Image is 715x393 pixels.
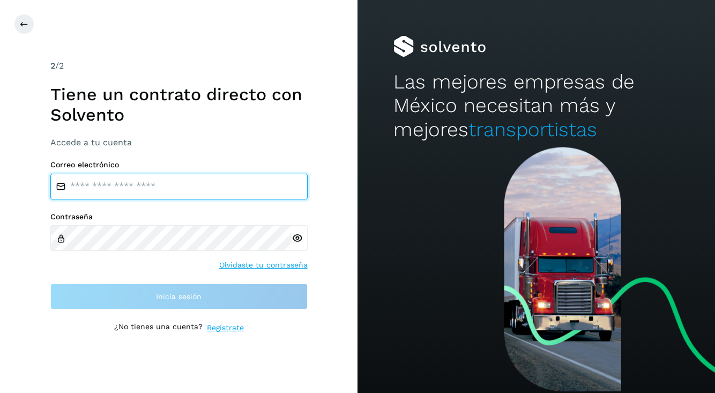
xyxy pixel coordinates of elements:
[114,322,203,333] p: ¿No tienes una cuenta?
[50,284,308,309] button: Inicia sesión
[50,61,55,71] span: 2
[50,60,308,72] div: /2
[50,160,308,169] label: Correo electrónico
[207,322,244,333] a: Regístrate
[156,293,202,300] span: Inicia sesión
[50,137,308,147] h3: Accede a tu cuenta
[468,118,597,141] span: transportistas
[219,259,308,271] a: Olvidaste tu contraseña
[50,212,308,221] label: Contraseña
[50,84,308,125] h1: Tiene un contrato directo con Solvento
[393,70,680,142] h2: Las mejores empresas de México necesitan más y mejores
